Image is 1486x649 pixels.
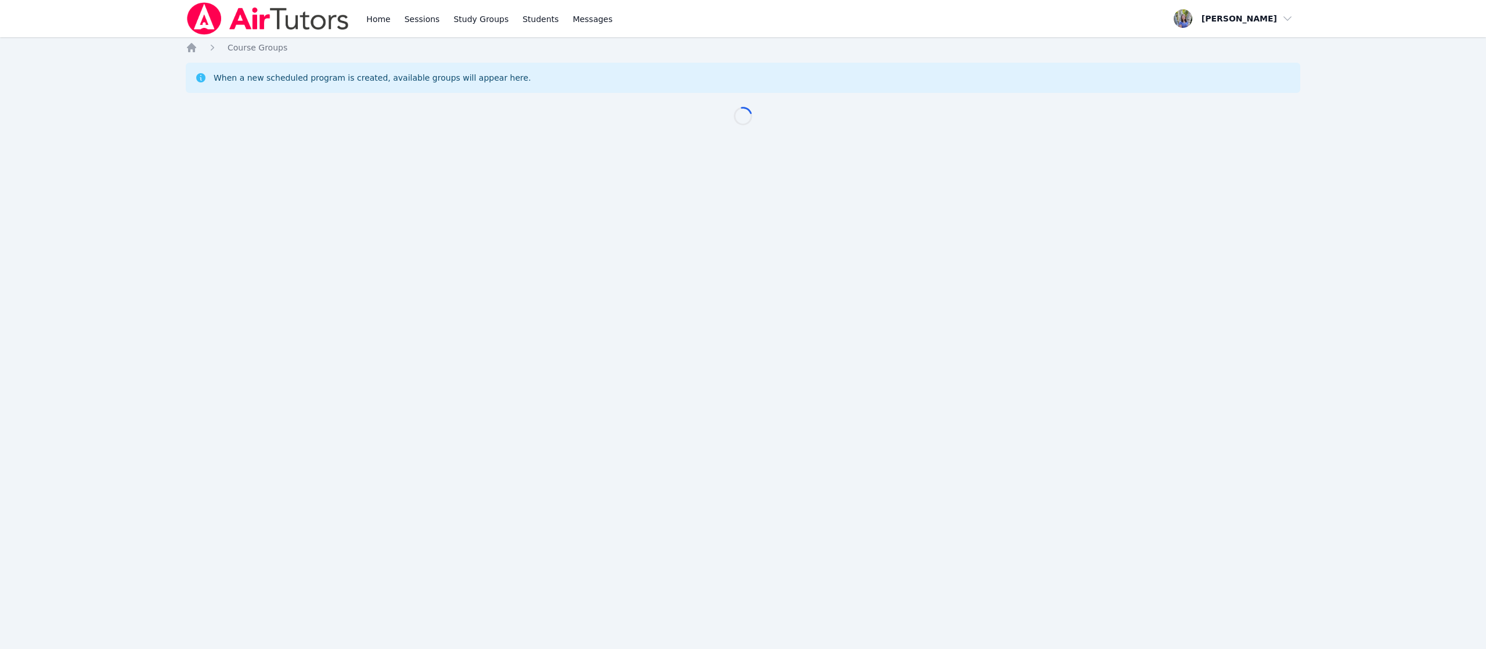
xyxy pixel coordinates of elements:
[228,43,287,52] span: Course Groups
[186,42,1300,53] nav: Breadcrumb
[186,2,350,35] img: Air Tutors
[214,72,531,84] div: When a new scheduled program is created, available groups will appear here.
[573,13,613,25] span: Messages
[228,42,287,53] a: Course Groups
